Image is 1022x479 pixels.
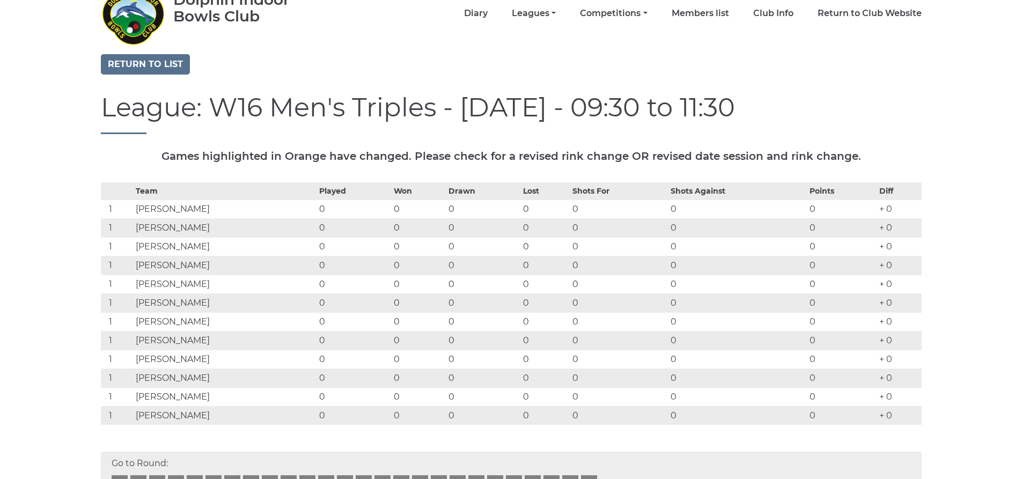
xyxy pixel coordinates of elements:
[391,200,446,218] td: 0
[101,312,133,331] td: 1
[446,387,520,406] td: 0
[391,293,446,312] td: 0
[520,406,570,425] td: 0
[133,312,317,331] td: [PERSON_NAME]
[391,350,446,369] td: 0
[101,54,190,75] a: Return to list
[133,256,317,275] td: [PERSON_NAME]
[668,256,807,275] td: 0
[580,8,647,19] a: Competitions
[133,218,317,237] td: [PERSON_NAME]
[668,275,807,293] td: 0
[391,275,446,293] td: 0
[520,293,570,312] td: 0
[877,406,921,425] td: + 0
[101,331,133,350] td: 1
[133,182,317,200] th: Team
[317,312,391,331] td: 0
[807,387,877,406] td: 0
[133,275,317,293] td: [PERSON_NAME]
[570,406,668,425] td: 0
[520,237,570,256] td: 0
[877,369,921,387] td: + 0
[446,182,520,200] th: Drawn
[391,237,446,256] td: 0
[101,93,922,134] h1: League: W16 Men's Triples - [DATE] - 09:30 to 11:30
[753,8,793,19] a: Club Info
[807,182,877,200] th: Points
[133,293,317,312] td: [PERSON_NAME]
[101,369,133,387] td: 1
[446,275,520,293] td: 0
[877,387,921,406] td: + 0
[391,218,446,237] td: 0
[668,293,807,312] td: 0
[877,200,921,218] td: + 0
[668,312,807,331] td: 0
[807,312,877,331] td: 0
[317,275,391,293] td: 0
[668,369,807,387] td: 0
[807,350,877,369] td: 0
[520,200,570,218] td: 0
[101,406,133,425] td: 1
[818,8,922,19] a: Return to Club Website
[570,293,668,312] td: 0
[570,237,668,256] td: 0
[807,200,877,218] td: 0
[570,312,668,331] td: 0
[520,312,570,331] td: 0
[391,182,446,200] th: Won
[807,293,877,312] td: 0
[446,237,520,256] td: 0
[101,200,133,218] td: 1
[668,350,807,369] td: 0
[672,8,729,19] a: Members list
[877,275,921,293] td: + 0
[446,312,520,331] td: 0
[101,387,133,406] td: 1
[520,331,570,350] td: 0
[446,256,520,275] td: 0
[570,275,668,293] td: 0
[101,256,133,275] td: 1
[807,369,877,387] td: 0
[446,293,520,312] td: 0
[101,350,133,369] td: 1
[446,331,520,350] td: 0
[133,331,317,350] td: [PERSON_NAME]
[101,293,133,312] td: 1
[520,275,570,293] td: 0
[391,387,446,406] td: 0
[668,200,807,218] td: 0
[877,293,921,312] td: + 0
[877,256,921,275] td: + 0
[520,387,570,406] td: 0
[877,218,921,237] td: + 0
[317,218,391,237] td: 0
[520,369,570,387] td: 0
[570,331,668,350] td: 0
[668,237,807,256] td: 0
[317,406,391,425] td: 0
[133,350,317,369] td: [PERSON_NAME]
[133,387,317,406] td: [PERSON_NAME]
[317,182,391,200] th: Played
[668,387,807,406] td: 0
[807,275,877,293] td: 0
[317,331,391,350] td: 0
[446,369,520,387] td: 0
[101,150,922,162] h5: Games highlighted in Orange have changed. Please check for a revised rink change OR revised date ...
[877,331,921,350] td: + 0
[807,331,877,350] td: 0
[317,237,391,256] td: 0
[877,312,921,331] td: + 0
[391,312,446,331] td: 0
[101,218,133,237] td: 1
[391,369,446,387] td: 0
[807,218,877,237] td: 0
[668,182,807,200] th: Shots Against
[133,369,317,387] td: [PERSON_NAME]
[317,369,391,387] td: 0
[101,275,133,293] td: 1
